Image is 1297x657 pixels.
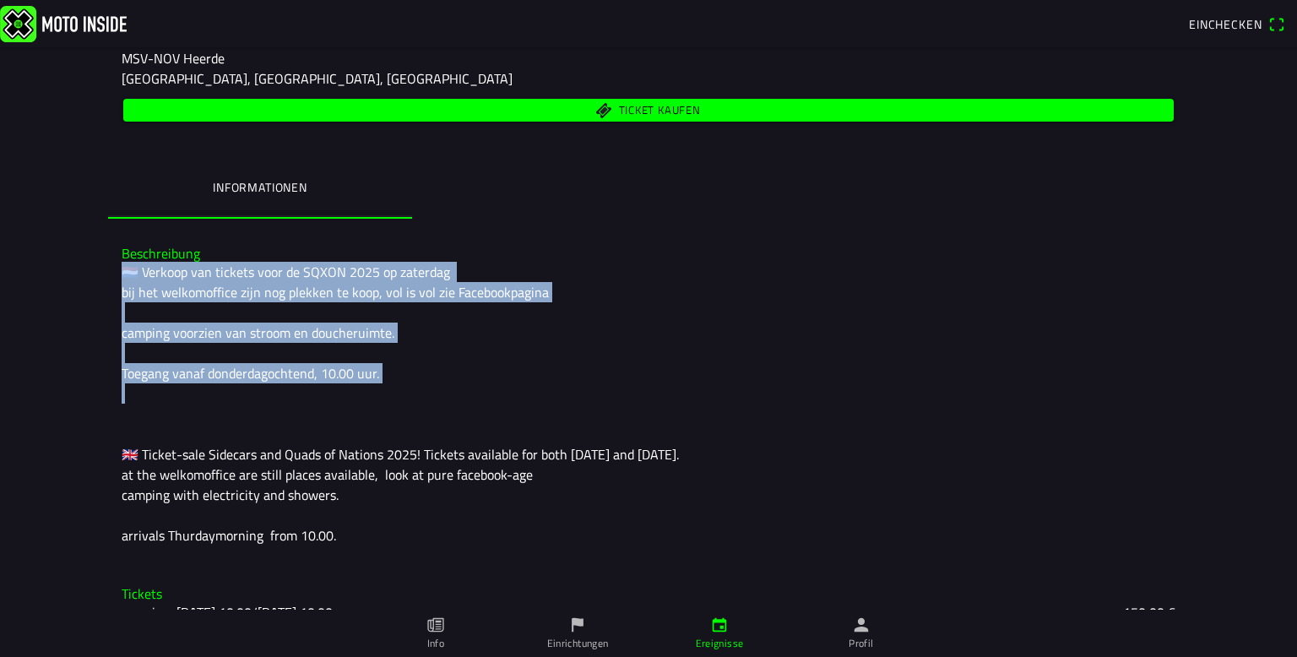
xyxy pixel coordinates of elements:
[710,616,729,634] ion-icon: calendar
[1123,602,1175,622] ion-text: 150,00 €
[122,68,513,89] ion-text: [GEOGRAPHIC_DATA], [GEOGRAPHIC_DATA], [GEOGRAPHIC_DATA]
[122,602,333,622] ion-text: camping, [DATE] 10.00/[DATE] 10.00
[696,636,744,651] ion-label: Ereignisse
[1180,9,1294,38] a: Eincheckenqr scanner
[1189,15,1262,33] span: Einchecken
[122,246,1175,262] h3: Beschreibung
[852,616,871,634] ion-icon: person
[213,178,307,197] ion-label: Informationen
[619,106,701,117] span: Ticket kaufen
[122,48,225,68] ion-text: MSV-NOV Heerde
[122,262,1175,546] div: 🇳🇱 Verkoop van tickets voor de SQXON 2025 op zaterdag bij het welkomoffice zijn nog plekken te ko...
[547,636,609,651] ion-label: Einrichtungen
[427,636,444,651] ion-label: Info
[568,616,587,634] ion-icon: flag
[426,616,445,634] ion-icon: paper
[849,636,873,651] ion-label: Profil
[122,586,1175,602] h3: Tickets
